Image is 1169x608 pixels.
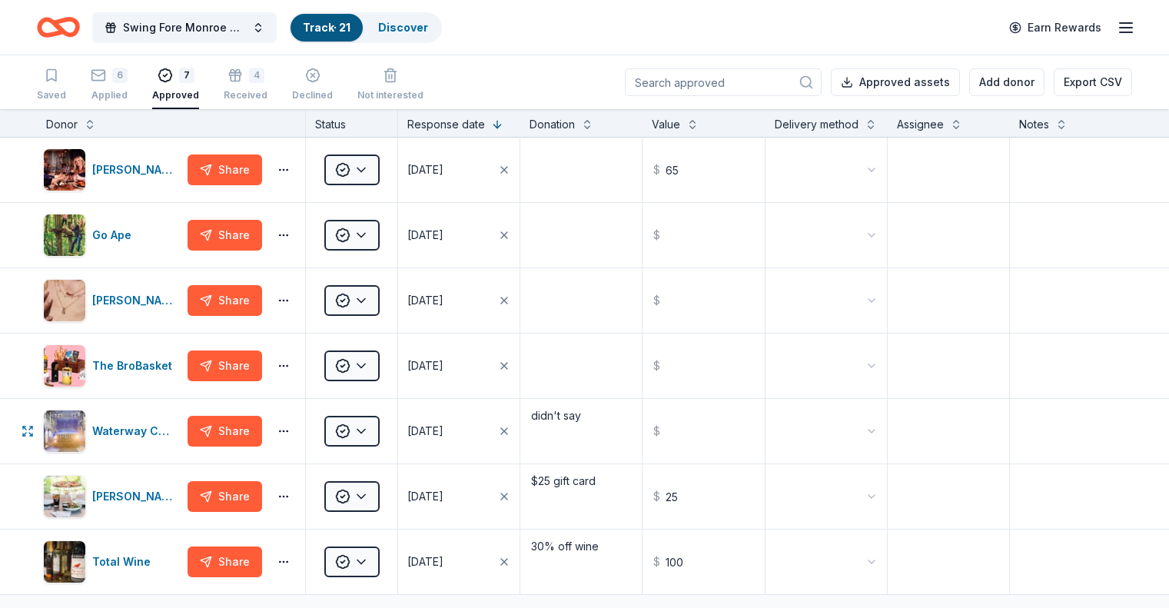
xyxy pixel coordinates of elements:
[91,89,128,101] div: Applied
[398,399,520,463] button: [DATE]
[398,138,520,202] button: [DATE]
[522,531,640,593] textarea: 30% off wine
[92,12,277,43] button: Swing Fore Monroe County 6th Annual Golf Tournament
[407,553,443,571] div: [DATE]
[188,220,262,251] button: Share
[188,351,262,381] button: Share
[152,89,199,101] div: Approved
[37,61,66,109] button: Saved
[44,476,85,517] img: Image for Dewey's Pizza
[92,487,181,506] div: [PERSON_NAME] Pizza
[292,89,333,101] div: Declined
[775,115,858,134] div: Delivery method
[224,61,267,109] button: 4Received
[303,21,350,34] a: Track· 21
[92,226,138,244] div: Go Ape
[522,400,640,462] textarea: didn't say
[530,115,575,134] div: Donation
[1054,68,1132,96] button: Export CSV
[43,279,181,322] button: Image for Kendra Scott[PERSON_NAME]
[92,422,181,440] div: Waterway Carwash
[407,161,443,179] div: [DATE]
[188,285,262,316] button: Share
[43,475,181,518] button: Image for Dewey's Pizza[PERSON_NAME] Pizza
[1000,14,1111,42] a: Earn Rewards
[1019,115,1049,134] div: Notes
[112,68,128,83] div: 6
[44,410,85,452] img: Image for Waterway Carwash
[44,214,85,256] img: Image for Go Ape
[188,416,262,447] button: Share
[92,161,181,179] div: [PERSON_NAME] [PERSON_NAME] Winery and Restaurants
[92,357,178,375] div: The BroBasket
[123,18,246,37] span: Swing Fore Monroe County 6th Annual Golf Tournament
[407,487,443,506] div: [DATE]
[91,61,128,109] button: 6Applied
[378,21,428,34] a: Discover
[179,68,194,83] div: 7
[44,541,85,583] img: Image for Total Wine
[43,410,181,453] button: Image for Waterway CarwashWaterway Carwash
[357,89,423,101] div: Not interested
[44,345,85,387] img: Image for The BroBasket
[92,291,181,310] div: [PERSON_NAME]
[43,148,181,191] button: Image for Cooper's Hawk Winery and Restaurants[PERSON_NAME] [PERSON_NAME] Winery and Restaurants
[407,291,443,310] div: [DATE]
[37,9,80,45] a: Home
[357,61,423,109] button: Not interested
[398,203,520,267] button: [DATE]
[289,12,442,43] button: Track· 21Discover
[43,540,181,583] button: Image for Total WineTotal Wine
[44,149,85,191] img: Image for Cooper's Hawk Winery and Restaurants
[152,61,199,109] button: 7Approved
[46,115,78,134] div: Donor
[37,89,66,101] div: Saved
[969,68,1044,96] button: Add donor
[224,89,267,101] div: Received
[625,68,822,96] input: Search approved
[43,214,181,257] button: Image for Go ApeGo Ape
[522,466,640,527] textarea: $25 gift card
[398,464,520,529] button: [DATE]
[398,334,520,398] button: [DATE]
[652,115,680,134] div: Value
[407,422,443,440] div: [DATE]
[188,547,262,577] button: Share
[188,154,262,185] button: Share
[398,268,520,333] button: [DATE]
[249,68,264,83] div: 4
[831,68,960,96] button: Approved assets
[92,553,157,571] div: Total Wine
[44,280,85,321] img: Image for Kendra Scott
[407,357,443,375] div: [DATE]
[306,109,398,137] div: Status
[292,61,333,109] button: Declined
[43,344,181,387] button: Image for The BroBasketThe BroBasket
[407,226,443,244] div: [DATE]
[398,530,520,594] button: [DATE]
[897,115,944,134] div: Assignee
[407,115,485,134] div: Response date
[188,481,262,512] button: Share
